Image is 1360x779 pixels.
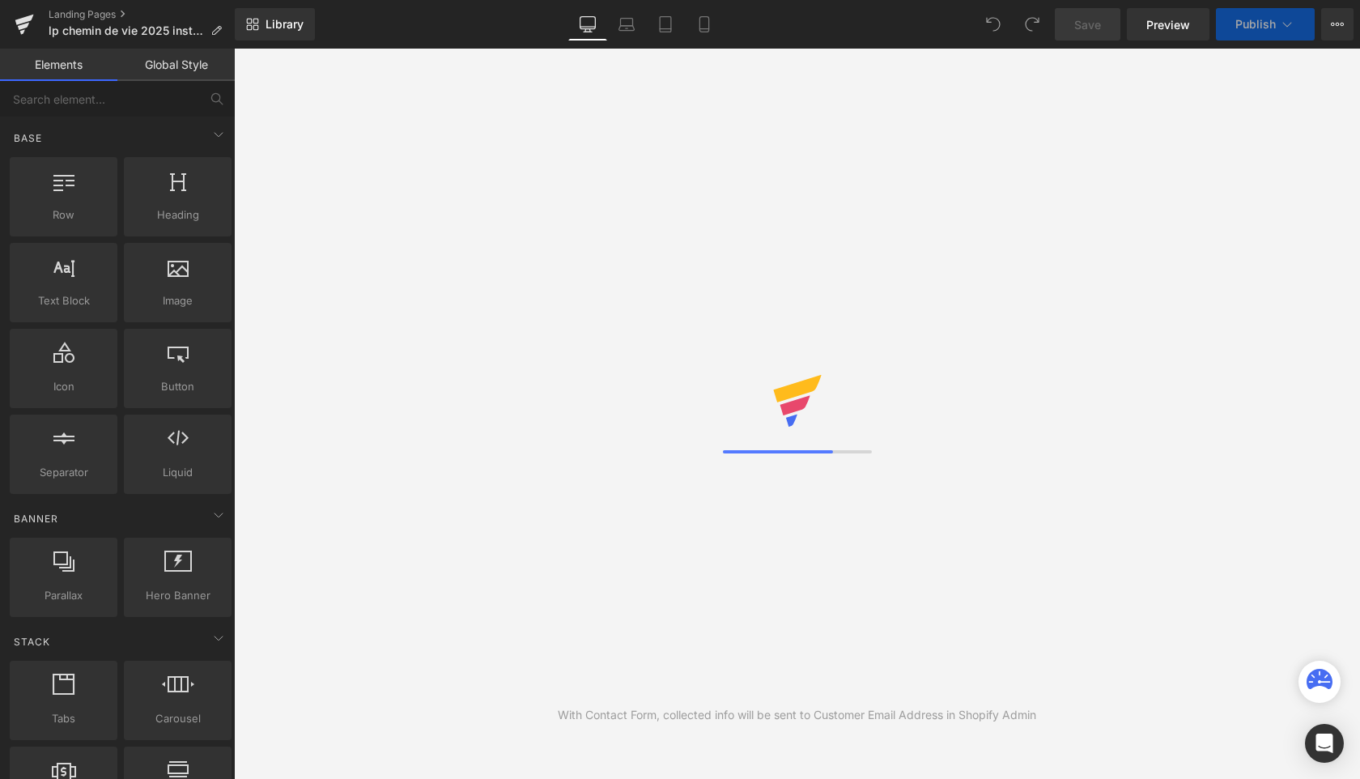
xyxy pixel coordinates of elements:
span: Preview [1146,16,1190,33]
span: Image [129,292,227,309]
a: Preview [1127,8,1209,40]
span: Heading [129,206,227,223]
a: Global Style [117,49,235,81]
a: Desktop [568,8,607,40]
span: Stack [12,634,52,649]
span: Liquid [129,464,227,481]
span: Icon [15,378,113,395]
span: Publish [1235,18,1276,31]
span: Row [15,206,113,223]
div: With Contact Form, collected info will be sent to Customer Email Address in Shopify Admin [558,706,1036,724]
a: Mobile [685,8,724,40]
a: New Library [235,8,315,40]
button: More [1321,8,1354,40]
a: Laptop [607,8,646,40]
span: Separator [15,464,113,481]
span: Button [129,378,227,395]
span: Banner [12,511,60,526]
span: lp chemin de vie 2025 instagram [49,24,204,37]
span: Library [266,17,304,32]
span: Hero Banner [129,587,227,604]
span: Parallax [15,587,113,604]
a: Landing Pages [49,8,235,21]
span: Tabs [15,710,113,727]
span: Carousel [129,710,227,727]
button: Undo [977,8,1009,40]
span: Save [1074,16,1101,33]
button: Publish [1216,8,1315,40]
div: Open Intercom Messenger [1305,724,1344,763]
button: Redo [1016,8,1048,40]
span: Base [12,130,44,146]
a: Tablet [646,8,685,40]
span: Text Block [15,292,113,309]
